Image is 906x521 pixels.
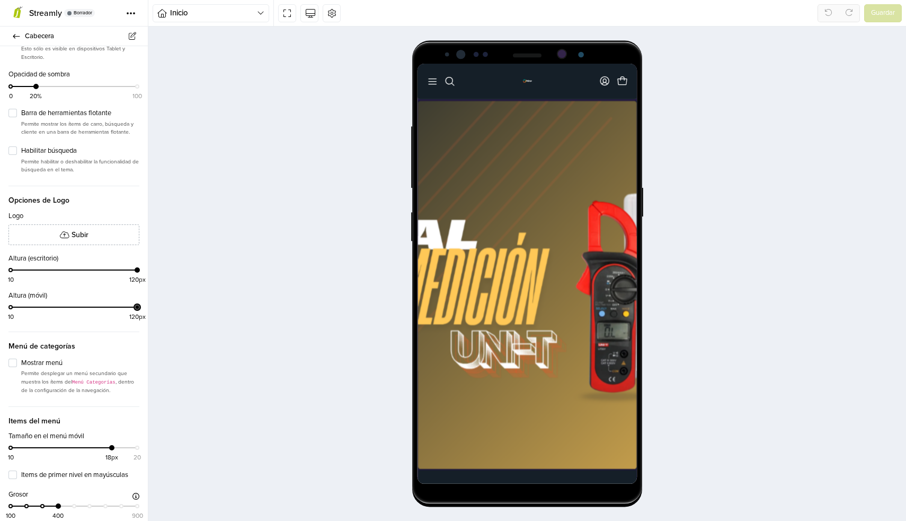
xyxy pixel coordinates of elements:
button: Inicio [153,4,269,22]
span: 120px [129,312,146,322]
button: Carro [204,9,220,28]
label: Mostrar menú [21,358,139,369]
span: Streamly [29,8,62,19]
span: 120px [129,275,146,284]
img: DELMAR CHILE [109,15,120,21]
span: 20% [30,91,42,101]
label: Logo [8,211,23,222]
span: 100 [6,511,15,520]
span: Items del menú [8,406,139,427]
button: Acceso [186,9,202,28]
p: Permite desplegar un menú secundario que muestra los ítems del , dentro de la configuración de la... [21,369,139,394]
button: Buscar [25,9,42,28]
button: Menú [7,9,24,28]
code: Menú Categorías [72,379,116,385]
p: Esto sólo es visible en dispositivos Tablet y Escritorio. [21,45,139,61]
span: 18px [105,453,118,462]
button: Guardar [864,4,902,22]
button: Subir [8,224,139,245]
label: Habilitar búsqueda [21,146,139,157]
label: Grosor [8,490,28,500]
span: 10 [8,453,14,462]
span: Borrador [74,11,92,15]
label: Altura (escritorio) [8,254,58,264]
span: Opciones de Logo [8,186,139,206]
span: 10 [8,312,14,322]
span: 100 [132,91,142,101]
div: 1 / 1 [1,39,228,421]
span: Inicio [170,7,257,19]
label: Tamaño en el menú móvil [8,431,84,442]
label: Items de primer nivel en mayúsculas [21,470,139,481]
span: 900 [132,511,143,520]
span: 400 [52,511,64,520]
span: Guardar [871,8,895,19]
span: 10 [8,275,14,284]
span: Subir [72,229,88,240]
span: Menú de categorías [8,332,139,352]
p: Permite habilitar o deshabilitar la funcionalidad de búsqueda en el tema. [21,158,139,174]
label: Barra de herramientas flotante [21,108,139,119]
label: Altura (móvil) [8,291,47,301]
label: Opacidad de sombra [8,70,70,80]
span: 0 [9,91,13,101]
p: Permite mostrar los ítems de carro, búsqueda y cliente en una barra de herramientas flotante. [21,120,139,136]
span: Cabecera [25,29,135,44]
span: 20 [134,453,141,462]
